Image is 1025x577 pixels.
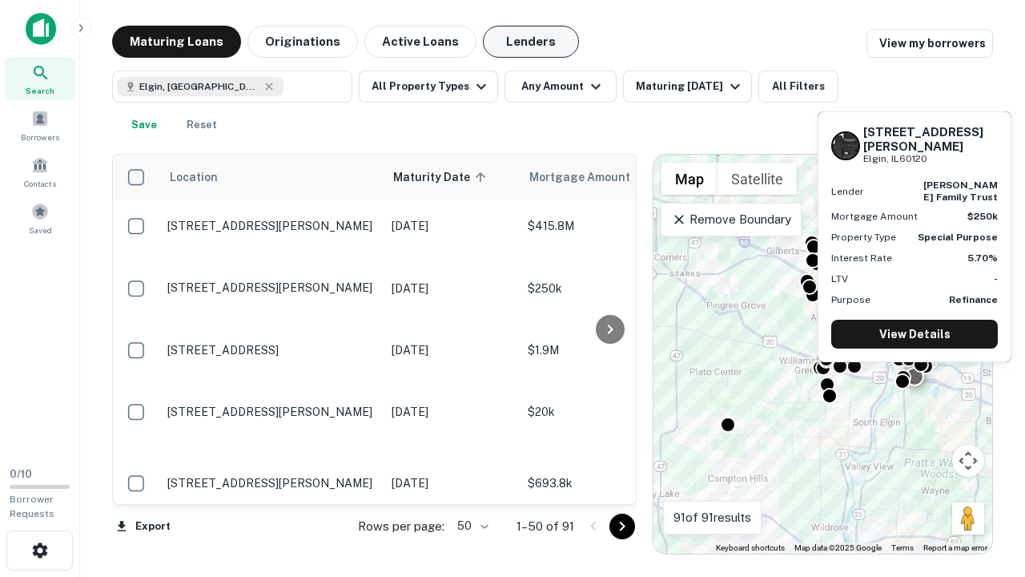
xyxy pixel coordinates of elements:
span: Mortgage Amount [529,167,651,187]
img: Google [657,533,710,554]
p: [STREET_ADDRESS][PERSON_NAME] [167,280,376,295]
a: Open this area in Google Maps (opens a new window) [657,533,710,554]
strong: $250k [967,211,998,222]
p: Remove Boundary [671,210,790,229]
img: capitalize-icon.png [26,13,56,45]
th: Mortgage Amount [520,155,696,200]
span: Map data ©2025 Google [794,543,882,552]
p: [DATE] [392,280,512,297]
button: All Filters [758,71,838,103]
a: Borrowers [5,103,75,147]
p: $250k [528,280,688,297]
span: Saved [29,224,52,236]
p: $415.8M [528,217,688,235]
th: Maturity Date [384,155,520,200]
strong: Refinance [949,294,998,305]
p: [STREET_ADDRESS][PERSON_NAME] [167,476,376,490]
button: Keyboard shortcuts [716,543,785,554]
span: Search [26,84,54,97]
span: Borrowers [21,131,59,143]
button: Lenders [483,26,579,58]
span: Maturity Date [393,167,491,187]
button: Any Amount [504,71,617,103]
div: 0 0 [653,155,992,554]
a: Saved [5,196,75,240]
button: All Property Types [359,71,498,103]
span: Location [169,167,218,187]
strong: 5.70% [967,252,998,264]
div: Maturing [DATE] [636,77,745,96]
p: Rows per page: [358,517,444,536]
span: Elgin, [GEOGRAPHIC_DATA], [GEOGRAPHIC_DATA] [139,79,259,94]
button: Show satellite imagery [717,163,797,195]
button: Maturing Loans [112,26,241,58]
button: Save your search to get updates of matches that match your search criteria. [119,109,170,141]
p: Mortgage Amount [831,209,918,224]
button: Show street map [661,163,717,195]
p: $693.8k [528,474,688,492]
th: Location [159,155,384,200]
button: Originations [247,26,358,58]
p: Property Type [831,230,896,244]
p: [STREET_ADDRESS] [167,343,376,357]
span: Borrower Requests [10,494,54,519]
p: Purpose [831,293,870,307]
button: Reset [176,109,227,141]
div: 50 [451,514,491,538]
strong: [PERSON_NAME] family trust [923,180,998,202]
p: Elgin, IL60120 [863,151,998,167]
p: [DATE] [392,474,512,492]
span: Contacts [24,177,56,190]
p: $1.9M [528,341,688,359]
p: 91 of 91 results [673,508,751,527]
strong: Special Purpose [918,232,998,243]
button: Maturing [DATE] [623,71,752,103]
span: 0 / 10 [10,468,32,480]
strong: - [994,273,998,284]
p: [DATE] [392,403,512,421]
button: Map camera controls [952,445,984,477]
p: [STREET_ADDRESS][PERSON_NAME] [167,219,376,233]
a: View Details [831,320,998,349]
a: Report a map error [923,543,987,552]
p: 1–50 of 91 [517,517,574,536]
button: Go to next page [609,514,635,539]
h6: [STREET_ADDRESS][PERSON_NAME] [863,125,998,154]
p: [DATE] [392,341,512,359]
p: $20k [528,403,688,421]
button: Export [112,514,175,539]
p: LTV [831,272,848,286]
iframe: Chat Widget [945,449,1025,526]
a: View my borrowers [866,29,993,58]
button: Active Loans [364,26,476,58]
a: Contacts [5,150,75,193]
p: [STREET_ADDRESS][PERSON_NAME] [167,405,376,419]
a: Search [5,57,75,100]
a: Terms (opens in new tab) [891,543,914,552]
p: [DATE] [392,217,512,235]
p: Lender [831,184,864,199]
p: Interest Rate [831,251,892,265]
